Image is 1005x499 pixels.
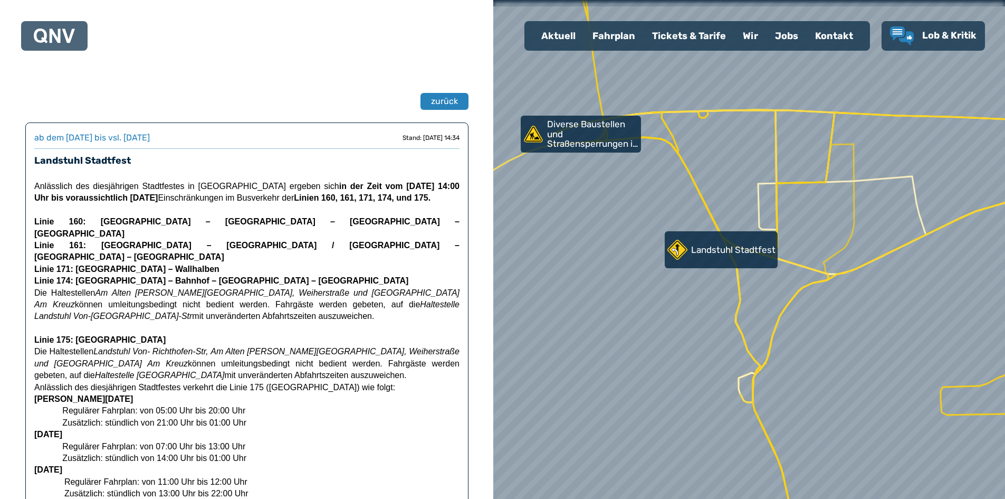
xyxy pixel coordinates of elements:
[34,406,245,415] span: Regulärer Fahrplan: von 05:00 Uhr bis 20:00 Uhr
[403,134,460,142] div: Stand: [DATE] 14:34
[34,288,460,309] em: Am Alten [PERSON_NAME][GEOGRAPHIC_DATA], Weiherstraße und [GEOGRAPHIC_DATA] Am
[34,418,246,427] span: Zusätzlich: stündlich von 21:00 Uhr bis 01:00 Uhr
[734,22,767,50] a: Wir
[34,276,408,285] span: Linie 174: [GEOGRAPHIC_DATA] – Bahnhof – [GEOGRAPHIC_DATA] – [GEOGRAPHIC_DATA]
[922,30,977,41] span: Lob & Kritik
[34,182,460,202] span: Anlässlich des diesjährigen Stadtfestes in [GEOGRAPHIC_DATA] ergeben sich Einschränkungen im Busv...
[584,22,644,50] a: Fahrplan
[665,231,781,268] div: Landstuhl Stadtfest
[294,193,430,202] strong: Linien 160, 161, 171, 174, und 175.
[95,371,225,380] em: Haltestelle [GEOGRAPHIC_DATA]
[53,300,75,309] em: Kreuz
[34,217,460,238] span: Linie 160: [GEOGRAPHIC_DATA] – [GEOGRAPHIC_DATA] – [GEOGRAPHIC_DATA] – [GEOGRAPHIC_DATA]
[34,153,460,168] h3: Landstuhl Stadtfest
[34,131,150,144] div: ab dem [DATE] bis vsl. [DATE]
[34,430,62,439] span: [DATE]
[644,22,734,50] a: Tickets & Tarife
[34,383,395,392] span: Anlässlich des diesjährigen Stadtfestes verkehrt die Linie 175 ([GEOGRAPHIC_DATA]) wie folgt:
[547,119,639,149] p: Diverse Baustellen und Straßensperrungen in [GEOGRAPHIC_DATA]
[665,231,778,268] a: Landstuhl Stadtfest
[34,288,460,321] span: Die Haltestellen können umleitungsbedingt nicht bedient werden. Fahrgäste werden gebeten, auf die...
[691,245,776,255] p: Landstuhl Stadtfest
[34,465,62,474] span: [DATE]
[34,454,246,463] span: Zusätzlich: stündlich von 14:00 Uhr bis 01:00 Uhr
[420,93,468,110] button: zurück
[533,22,584,50] a: Aktuell
[34,347,460,380] span: Die Haltestellen können umleitungsbedingt nicht bedient werden. Fahrgäste werden gebeten, auf die...
[431,95,458,108] span: zurück
[521,116,641,153] a: Diverse Baustellen und Straßensperrungen in [GEOGRAPHIC_DATA]
[34,241,460,261] span: Linie 161: [GEOGRAPHIC_DATA] – [GEOGRAPHIC_DATA] / [GEOGRAPHIC_DATA] – [GEOGRAPHIC_DATA] – [GEOGR...
[34,25,75,46] a: QNV Logo
[521,116,637,153] div: Diverse Baustellen und Straßensperrungen in [GEOGRAPHIC_DATA]
[60,477,247,486] span: Regulärer Fahrplan: von 11:00 Uhr bis 12:00 Uhr
[34,442,245,451] span: Regulärer Fahrplan: von 07:00 Uhr bis 13:00 Uhr
[767,22,807,50] a: Jobs
[34,265,219,274] span: Linie 171: [GEOGRAPHIC_DATA] – Wallhalben
[166,359,188,368] em: Kreuz
[890,26,977,45] a: Lob & Kritik
[34,347,460,368] em: Am Alten [PERSON_NAME][GEOGRAPHIC_DATA], Weiherstraße und [GEOGRAPHIC_DATA] Am
[34,29,75,43] img: QNV Logo
[807,22,862,50] a: Kontakt
[34,394,133,403] span: [PERSON_NAME][DATE]
[93,347,208,356] em: Landstuhl Von- Richthofen-Str,
[34,335,166,344] span: Linie 175: [GEOGRAPHIC_DATA]
[60,489,248,498] span: Zusätzlich: stündlich von 13:00 Uhr bis 22:00 Uhr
